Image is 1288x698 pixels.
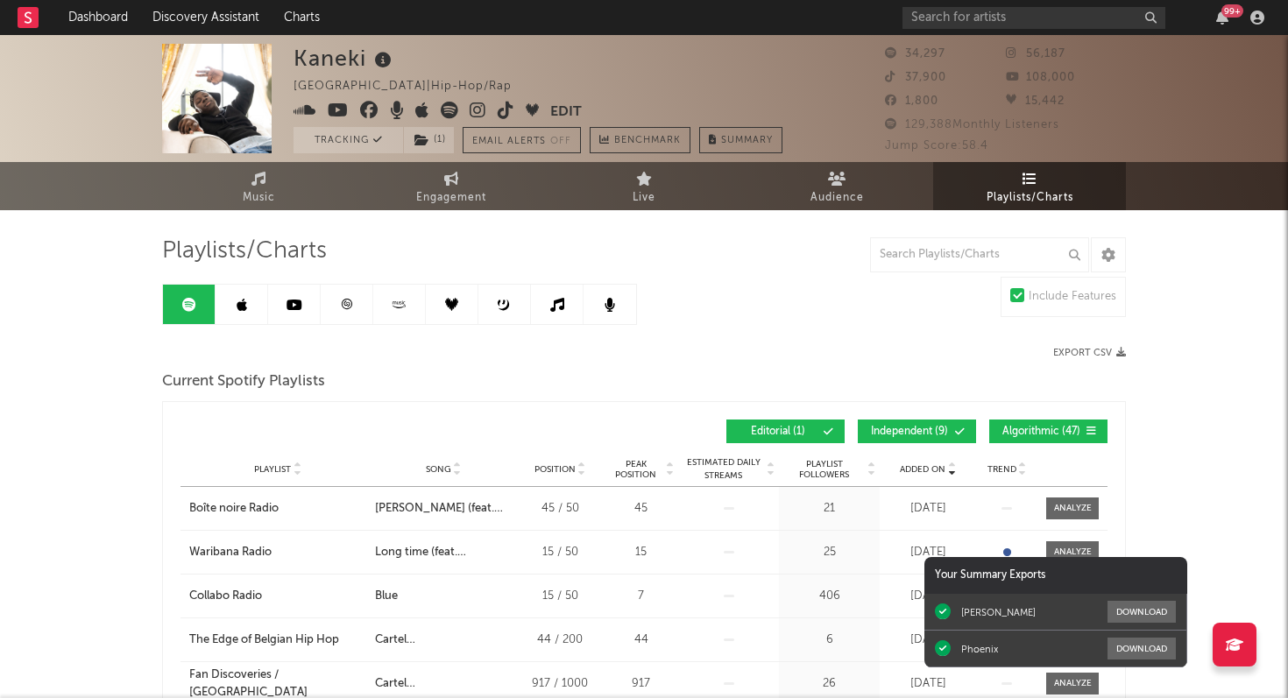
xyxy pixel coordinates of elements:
div: [DATE] [884,675,972,693]
em: Off [550,137,571,146]
div: Boîte noire Radio [189,500,279,518]
button: Algorithmic(47) [989,420,1108,443]
span: Current Spotify Playlists [162,371,325,392]
div: Include Features [1029,286,1116,307]
span: Audience [810,187,864,208]
a: Playlists/Charts [933,162,1126,210]
div: 25 [783,544,875,561]
div: Waribana Radio [189,544,272,561]
div: [PERSON_NAME] (feat. [GEOGRAPHIC_DATA]) [375,500,512,518]
span: Independent ( 9 ) [869,427,950,437]
span: Engagement [416,187,486,208]
a: Boîte noire Radio [189,500,366,518]
button: Edit [550,102,582,123]
span: Jump Score: 58.4 [885,140,988,152]
a: Music [162,162,355,210]
span: ( 1 ) [403,127,455,153]
div: 917 / 1000 [520,675,599,693]
button: Email AlertsOff [463,127,581,153]
button: Independent(9) [858,420,976,443]
div: Long time (feat. [GEOGRAPHIC_DATA]) [375,544,512,561]
span: Live [633,187,655,208]
div: [PERSON_NAME] [961,606,1036,618]
span: 129,388 Monthly Listeners [885,119,1059,130]
span: Added On [900,464,945,475]
a: Collabo Radio [189,588,366,605]
div: 21 [783,500,875,518]
button: Export CSV [1053,348,1126,358]
a: Benchmark [590,127,690,153]
span: Position [534,464,576,475]
span: Editorial ( 1 ) [738,427,818,437]
button: Summary [699,127,782,153]
button: (1) [404,127,454,153]
span: Song [426,464,451,475]
input: Search Playlists/Charts [870,237,1089,272]
div: [DATE] [884,500,972,518]
div: [DATE] [884,588,972,605]
div: 44 / 200 [520,631,599,649]
span: Music [243,187,275,208]
div: Kaneki [294,44,396,73]
span: Playlist Followers [783,459,865,480]
div: 15 [608,544,674,561]
button: Download [1108,601,1176,623]
span: Playlists/Charts [987,187,1073,208]
span: 37,900 [885,72,946,83]
div: 45 [608,500,674,518]
div: [DATE] [884,544,972,561]
button: Tracking [294,127,403,153]
div: [GEOGRAPHIC_DATA] | Hip-Hop/Rap [294,76,532,97]
a: Waribana Radio [189,544,366,561]
div: 15 / 50 [520,544,599,561]
div: Collabo Radio [189,588,262,605]
button: 99+ [1216,11,1228,25]
button: Editorial(1) [726,420,845,443]
div: 26 [783,675,875,693]
button: Download [1108,638,1176,659]
div: Cartel [GEOGRAPHIC_DATA] [375,631,512,649]
div: Cartel [GEOGRAPHIC_DATA] [375,675,512,693]
span: Peak Position [608,459,663,480]
span: 15,442 [1006,95,1065,107]
span: Benchmark [614,130,681,152]
a: Live [548,162,740,210]
div: Blue [375,588,398,605]
span: Summary [721,136,773,145]
span: Algorithmic ( 47 ) [1001,427,1081,437]
a: The Edge of Belgian Hip Hop [189,631,366,649]
span: 1,800 [885,95,938,107]
span: Playlist [254,464,291,475]
div: 99 + [1221,4,1243,18]
input: Search for artists [902,7,1165,29]
a: Audience [740,162,933,210]
div: Your Summary Exports [924,557,1187,594]
div: 6 [783,631,875,649]
div: Phoenix [961,643,998,655]
div: 44 [608,631,674,649]
span: 108,000 [1006,72,1075,83]
span: Trend [987,464,1016,475]
div: 406 [783,588,875,605]
span: 56,187 [1006,48,1065,60]
div: 15 / 50 [520,588,599,605]
div: [DATE] [884,631,972,649]
div: The Edge of Belgian Hip Hop [189,631,339,649]
a: Engagement [355,162,548,210]
div: 7 [608,588,674,605]
span: Playlists/Charts [162,241,327,262]
div: 917 [608,675,674,693]
div: 45 / 50 [520,500,599,518]
span: Estimated Daily Streams [683,456,764,483]
span: 34,297 [885,48,945,60]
